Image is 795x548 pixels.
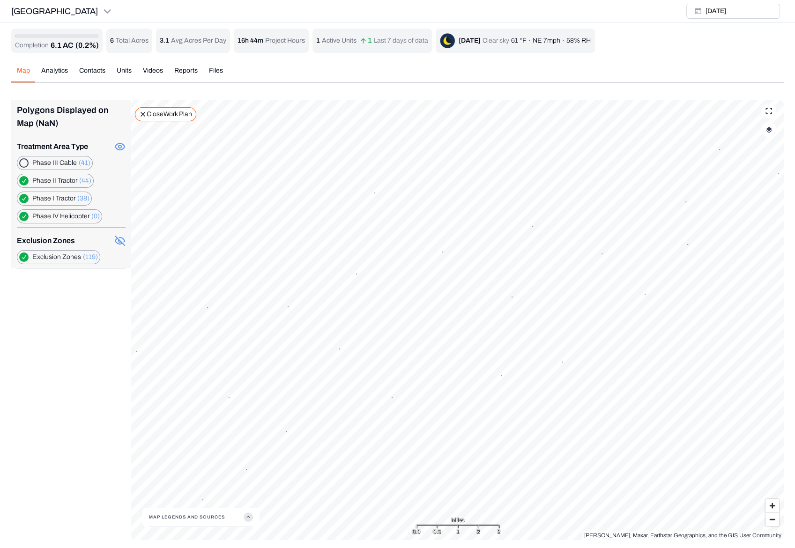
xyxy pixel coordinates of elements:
[765,499,779,512] button: Zoom in
[32,176,91,185] label: Phase II Tractor
[265,36,305,45] p: Project Hours
[91,213,100,220] span: (0)
[562,362,563,363] button: 7
[339,348,340,349] button: 3
[356,274,357,274] button: 2
[440,33,455,48] img: clear-sky-night-D7zLJEpc.png
[360,38,366,44] img: arrow
[74,66,111,82] button: Contacts
[131,100,784,540] canvas: Map
[11,66,36,82] button: Map
[207,307,208,308] button: 3
[360,38,372,44] p: 1
[451,515,464,525] span: Miles
[483,36,509,45] p: Clear sky
[645,294,646,295] button: 7
[202,499,203,500] button: 7
[238,36,263,45] p: 16h 44m
[149,508,253,526] button: Map Legends And Sources
[32,212,100,221] label: Phase IV Helicopter
[169,66,203,82] button: Reports
[512,296,513,297] button: 2
[497,527,500,536] div: 2
[687,244,688,245] button: 3
[171,36,226,45] p: Avg Acres Per Day
[562,36,565,45] p: ·
[17,141,88,152] p: Treatment Area Type
[528,36,531,45] p: ·
[433,527,441,536] div: 0.5
[51,40,99,51] button: 6.1 AC(0.2%)
[137,66,169,82] button: Videos
[412,527,420,536] div: 0.0
[15,41,49,50] p: Completion
[17,235,75,246] p: Exclusion Zones
[32,194,89,203] label: Phase I Tractor
[288,306,289,307] button: 9
[778,173,779,174] button: 2
[511,36,527,45] p: 61 °F
[116,36,149,45] p: Total Acres
[685,201,686,202] button: 8
[79,159,90,166] span: (41)
[286,431,287,432] button: 3
[456,527,459,536] div: 1
[36,66,74,82] button: Analytics
[51,40,74,51] p: 6.1 AC
[11,5,98,18] p: [GEOGRAPHIC_DATA]
[584,531,781,540] div: [PERSON_NAME], Maxar, Earthstar Geographics, and the GIS User Community
[442,252,443,252] button: 6
[476,527,480,536] div: 2
[79,177,91,184] span: (44)
[83,253,98,260] span: (119)
[32,158,90,168] label: Phase III Cable
[246,469,247,470] button: 2
[203,66,229,82] button: Files
[17,100,126,133] div: Polygons Displayed on Map (NaN)
[316,36,320,45] p: 1
[147,110,192,119] p: Close Work Plan
[77,195,89,202] span: (38)
[160,36,169,45] p: 3.1
[719,149,720,150] button: 3
[602,253,602,254] button: 7
[110,36,114,45] p: 6
[75,40,99,51] p: (0.2%)
[766,126,772,133] img: layerIcon
[392,397,393,398] button: 3
[566,36,591,45] p: 58% RH
[136,351,137,352] button: 4
[229,397,230,398] button: 4
[533,36,560,45] p: NE 7mph
[111,66,137,82] button: Units
[459,36,481,45] div: [DATE]
[765,512,779,526] button: Zoom out
[374,193,375,193] button: 2
[374,36,428,45] p: Last 7 days of data
[532,226,533,227] button: 3
[32,252,98,262] label: Exclusion Zones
